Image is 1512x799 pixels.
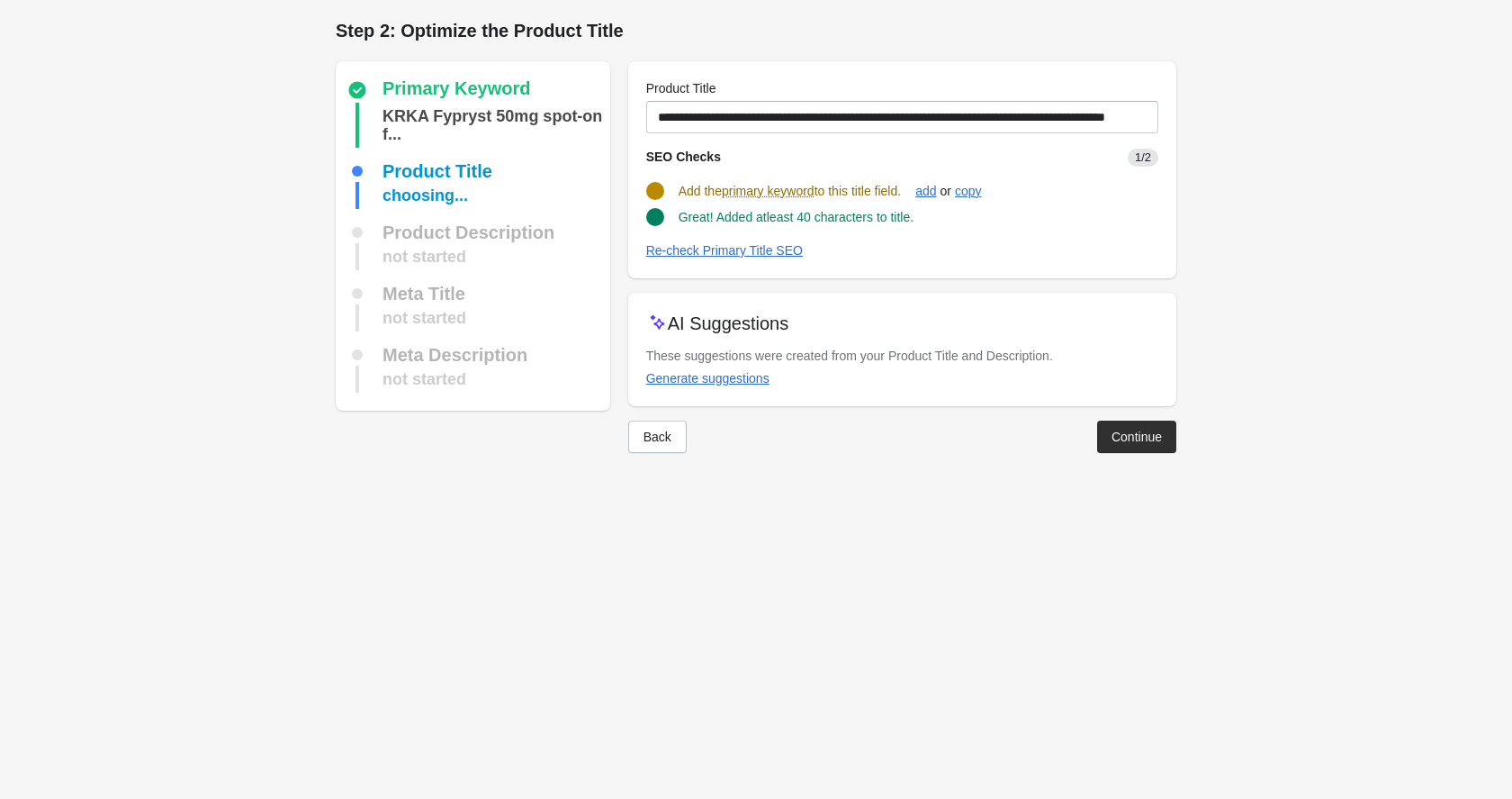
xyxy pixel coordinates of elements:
[382,304,466,331] div: not started
[915,184,936,198] div: add
[679,210,913,224] span: Great! Added atleast 40 characters to title.
[639,362,777,395] button: Generate suggestions
[382,162,492,180] div: Product Title
[382,182,468,209] div: choosing...
[628,421,687,453] button: Back
[643,430,671,444] div: Back
[1128,149,1158,167] span: 1/2
[382,103,603,148] div: KRKA Fypryst 50mg spot-on for Cats, 1 pip
[382,346,527,364] div: Meta Description
[955,184,982,198] div: copy
[646,79,716,97] label: Product Title
[937,182,955,200] span: or
[646,243,803,258] div: Re-check Primary Title SEO
[382,223,554,241] div: Product Description
[646,349,1053,363] span: These suggestions were created from your Product Title and Description.
[722,182,814,200] span: primary keyword
[382,285,465,303] div: Meta Title
[646,371,769,386] div: Generate suggestions
[382,243,466,270] div: not started
[668,311,789,336] p: AI Suggestions
[679,184,901,198] span: Add the to this title field.
[382,366,466,393] div: not started
[948,175,989,207] button: copy
[639,234,810,267] button: Re-check Primary Title SEO
[382,79,531,101] div: Primary Keyword
[1111,430,1162,444] div: Continue
[908,175,943,207] button: add
[646,150,721,164] span: SEO Checks
[336,18,1176,43] h1: Step 2: Optimize the Product Title
[1097,421,1176,453] button: Continue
